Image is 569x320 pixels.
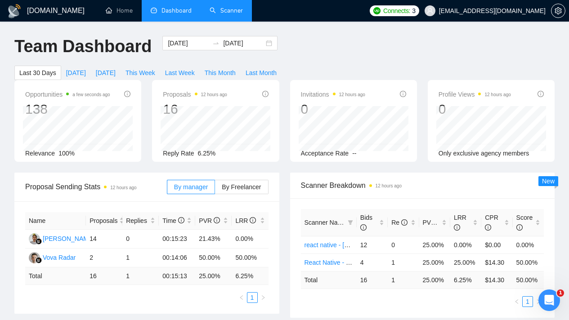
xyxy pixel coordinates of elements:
[481,236,512,253] td: $0.00
[247,293,257,302] a: 1
[348,220,353,225] span: filter
[212,40,220,47] span: to
[36,238,42,244] img: gigradar-bm.png
[195,230,232,249] td: 21.43%
[165,68,195,78] span: Last Week
[419,253,450,271] td: 25.00%
[86,267,122,285] td: 16
[25,267,86,285] td: Total
[388,236,419,253] td: 0
[419,236,450,253] td: 25.00%
[159,230,195,249] td: 00:15:23
[122,212,159,230] th: Replies
[163,150,194,157] span: Reply Rate
[357,271,388,289] td: 16
[260,295,266,300] span: right
[199,217,220,224] span: PVR
[14,66,61,80] button: Last 30 Days
[232,230,268,249] td: 0.00%
[423,219,444,226] span: PVR
[373,7,381,14] img: upwork-logo.png
[450,236,481,253] td: 0.00%
[162,217,184,224] span: Time
[513,271,544,289] td: 50.00 %
[195,249,232,267] td: 50.00%
[258,292,269,303] button: right
[376,183,402,188] time: 12 hours ago
[388,271,419,289] td: 1
[346,216,355,229] span: filter
[159,267,195,285] td: 00:15:13
[246,68,277,78] span: Last Month
[513,253,544,271] td: 50.00%
[305,219,346,226] span: Scanner Name
[121,66,160,80] button: This Week
[90,216,117,226] span: Proposals
[551,7,565,14] a: setting
[383,6,410,16] span: Connects:
[388,253,419,271] td: 1
[163,101,227,118] div: 16
[551,7,565,14] span: setting
[25,89,110,100] span: Opportunities
[454,214,466,231] span: LRR
[533,296,544,307] button: right
[236,292,247,303] button: left
[29,233,40,244] img: HM
[25,212,86,230] th: Name
[352,150,356,157] span: --
[400,91,406,97] span: info-circle
[126,216,148,226] span: Replies
[178,217,184,223] span: info-circle
[450,271,481,289] td: 6.25 %
[61,66,91,80] button: [DATE]
[485,214,498,231] span: CPR
[533,296,544,307] li: Next Page
[360,224,367,231] span: info-circle
[168,38,209,48] input: Start date
[439,101,511,118] div: 0
[305,241,408,249] a: react native - [GEOGRAPHIC_DATA]
[200,66,241,80] button: This Month
[516,224,523,231] span: info-circle
[159,249,195,267] td: 00:14:06
[205,68,236,78] span: This Month
[214,217,220,223] span: info-circle
[174,183,208,191] span: By manager
[511,296,522,307] li: Previous Page
[391,219,408,226] span: Re
[236,292,247,303] li: Previous Page
[536,299,541,304] span: right
[122,249,159,267] td: 1
[222,183,261,191] span: By Freelancer
[160,66,200,80] button: Last Week
[250,217,256,223] span: info-circle
[301,101,365,118] div: 0
[516,214,533,231] span: Score
[43,253,76,262] div: Vova Radar
[357,253,388,271] td: 4
[232,267,268,285] td: 6.25 %
[223,38,264,48] input: End date
[110,185,136,190] time: 12 hours ago
[557,289,564,297] span: 1
[151,7,157,13] span: dashboard
[401,219,408,226] span: info-circle
[511,296,522,307] button: left
[161,7,192,14] span: Dashboard
[258,292,269,303] li: Next Page
[195,267,232,285] td: 25.00 %
[25,150,55,157] span: Relevance
[43,234,94,244] div: [PERSON_NAME]
[481,271,512,289] td: $ 14.30
[122,267,159,285] td: 1
[484,92,511,97] time: 12 hours ago
[29,235,94,242] a: HM[PERSON_NAME]
[212,40,220,47] span: swap-right
[485,224,491,231] span: info-circle
[481,253,512,271] td: $14.30
[419,271,450,289] td: 25.00 %
[29,253,76,261] a: VRVova Radar
[72,92,110,97] time: a few seconds ago
[198,150,216,157] span: 6.25%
